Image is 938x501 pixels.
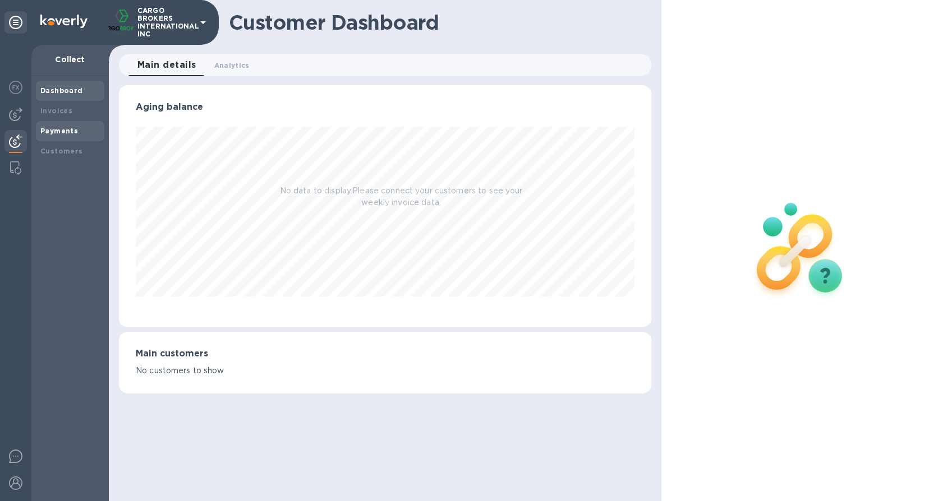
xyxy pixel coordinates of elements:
img: Logo [40,15,88,28]
span: Main details [137,57,196,73]
b: Dashboard [40,86,83,95]
p: Collect [40,54,100,65]
h3: Aging balance [136,102,634,113]
b: Invoices [40,106,72,115]
p: CARGO BROKERS INTERNATIONAL INC [137,7,194,38]
div: Unpin categories [4,11,27,34]
h1: Customer Dashboard [229,11,643,34]
img: Foreign exchange [9,81,22,94]
p: No customers to show [136,365,634,377]
b: Payments [40,127,78,135]
b: Customers [40,147,83,155]
h3: Main customers [136,349,634,359]
span: Analytics [214,59,250,71]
